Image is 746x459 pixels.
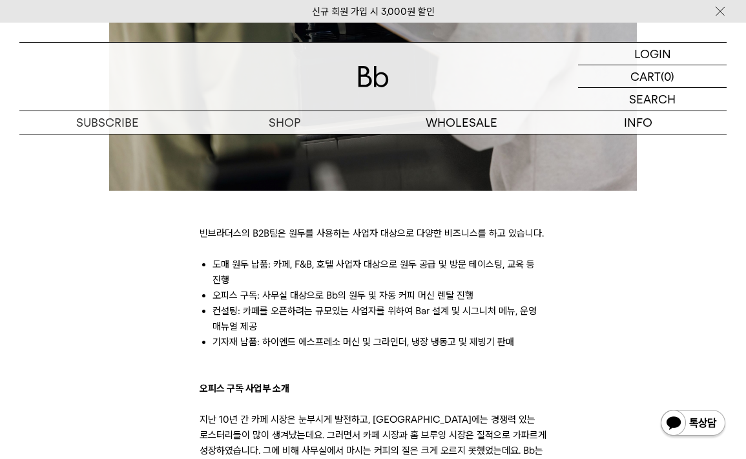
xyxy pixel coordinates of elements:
[578,43,727,65] a: LOGIN
[200,383,289,394] b: 오피스 구독 사업부 소개
[661,65,674,87] p: (0)
[629,88,676,111] p: SEARCH
[550,111,727,134] p: INFO
[19,111,196,134] a: SUBSCRIBE
[212,303,547,334] li: 컨설팅: 카페를 오픈하려는 규모있는 사업자를 위하여 Bar 설계 및 시그니처 메뉴, 운영 매뉴얼 제공
[196,111,373,134] a: SHOP
[212,334,547,350] li: 기자재 납품: 하이엔드 에스프레소 머신 및 그라인더, 냉장 냉동고 및 제빙기 판매
[659,409,727,440] img: 카카오톡 채널 1:1 채팅 버튼
[212,257,547,288] li: 도매 원두 납품: 카페, F&B, 호텔 사업자 대상으로 원두 공급 및 방문 테이스팅, 교육 등 진행
[630,65,661,87] p: CART
[634,43,671,65] p: LOGIN
[358,66,389,87] img: 로고
[312,6,435,17] a: 신규 회원 가입 시 3,000원 할인
[212,288,547,303] li: 오피스 구독: 사무실 대상으로 Bb의 원두 및 자동 커피 머신 렌탈 진행
[373,111,550,134] p: WHOLESALE
[200,226,547,241] p: 빈브라더스의 B2B팀은 원두를 사용하는 사업자 대상으로 다양한 비즈니스를 하고 있습니다.
[578,65,727,88] a: CART (0)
